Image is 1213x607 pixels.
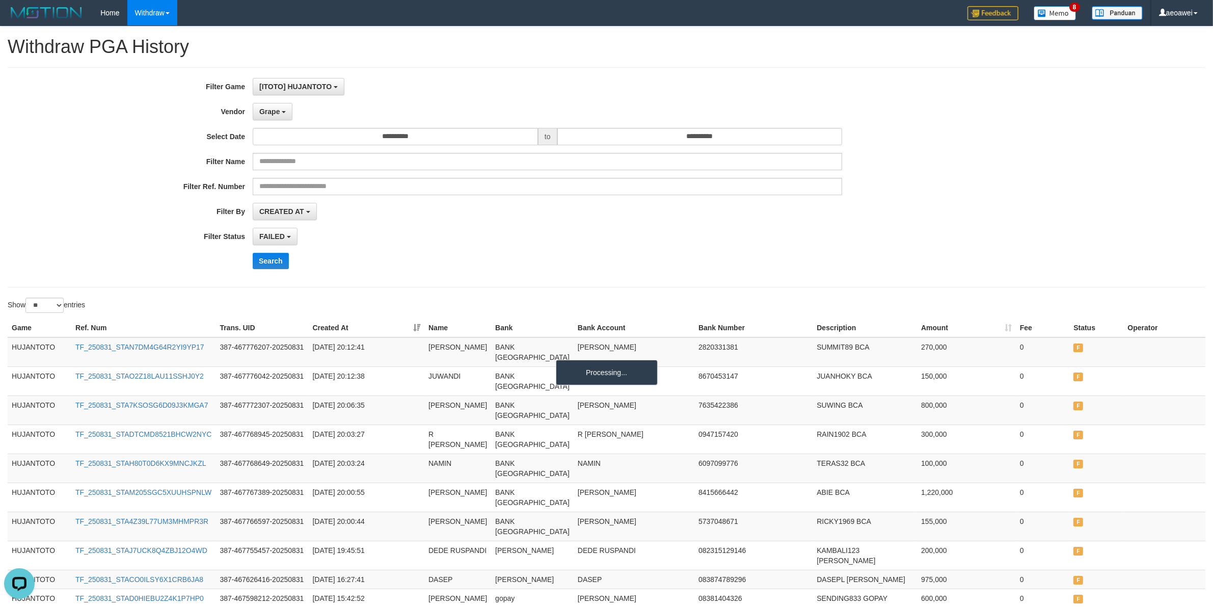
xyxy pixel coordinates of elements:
[813,395,917,425] td: SUWING BCA
[75,546,207,555] a: TF_250831_STAJ7UCK8Q4ZBJ12O4WD
[424,395,491,425] td: [PERSON_NAME]
[1073,576,1083,585] span: FAILED
[75,488,211,496] a: TF_250831_STAM205SGC5XUUHSPNLW
[309,570,425,589] td: [DATE] 16:27:41
[259,207,304,216] span: CREATED AT
[25,298,64,313] select: Showentries
[309,319,425,337] th: Created At: activate to sort column ascending
[538,128,557,145] span: to
[215,454,308,483] td: 387-467768649-20250831
[917,337,1016,367] td: 270,000
[917,425,1016,454] td: 300,000
[917,570,1016,589] td: 975,000
[1124,319,1205,337] th: Operator
[215,512,308,541] td: 387-467766597-20250831
[8,298,85,313] label: Show entries
[1016,483,1069,512] td: 0
[215,395,308,425] td: 387-467772307-20250831
[694,454,813,483] td: 6097099776
[424,570,491,589] td: DASEP
[813,366,917,395] td: JUANHOKY BCA
[8,454,71,483] td: HUJANTOTO
[491,319,574,337] th: Bank
[253,78,344,95] button: [ITOTO] HUJANTOTO
[813,454,917,483] td: TERAS32 BCA
[491,425,574,454] td: BANK [GEOGRAPHIC_DATA]
[917,483,1016,512] td: 1,220,000
[215,570,308,589] td: 387-467626416-20250831
[8,395,71,425] td: HUJANTOTO
[1069,3,1080,12] span: 8
[8,541,71,570] td: HUJANTOTO
[8,483,71,512] td: HUJANTOTO
[491,541,574,570] td: [PERSON_NAME]
[574,570,694,589] td: DASEP
[694,570,813,589] td: 083874789296
[309,395,425,425] td: [DATE] 20:06:35
[309,337,425,367] td: [DATE] 20:12:41
[1016,541,1069,570] td: 0
[813,541,917,570] td: KAMBALI123 [PERSON_NAME]
[694,512,813,541] td: 5737048671
[574,425,694,454] td: R [PERSON_NAME]
[917,319,1016,337] th: Amount: activate to sort column ascending
[1092,6,1143,20] img: panduan.png
[1073,431,1083,439] span: FAILED
[917,512,1016,541] td: 155,000
[424,541,491,570] td: DEDE RUSPANDI
[215,483,308,512] td: 387-467767389-20250831
[1069,319,1123,337] th: Status
[75,575,203,584] a: TF_250831_STACO0ILSY6X1CRB6JA8
[253,253,289,269] button: Search
[309,541,425,570] td: [DATE] 19:45:51
[813,319,917,337] th: Description
[813,337,917,367] td: SUMMIT89 BCA
[1034,6,1076,20] img: Button%20Memo.svg
[694,366,813,395] td: 8670453147
[424,337,491,367] td: [PERSON_NAME]
[8,37,1205,57] h1: Withdraw PGA History
[424,319,491,337] th: Name
[694,395,813,425] td: 7635422386
[75,517,208,525] a: TF_250831_STA4Z39L77UM3MHMPR3R
[253,103,292,120] button: Grape
[1016,366,1069,395] td: 0
[574,541,694,570] td: DEDE RUSPANDI
[694,425,813,454] td: 0947157420
[424,425,491,454] td: R [PERSON_NAME]
[75,401,208,409] a: TF_250831_STA7KSOSG6D09J3KMGA7
[259,83,332,91] span: [ITOTO] HUJANTOTO
[8,5,85,20] img: MOTION_logo.png
[1016,425,1069,454] td: 0
[8,366,71,395] td: HUJANTOTO
[917,541,1016,570] td: 200,000
[967,6,1018,20] img: Feedback.jpg
[694,337,813,367] td: 2820331381
[4,4,35,35] button: Open LiveChat chat widget
[917,366,1016,395] td: 150,000
[574,454,694,483] td: NAMIN
[1073,402,1083,410] span: FAILED
[813,512,917,541] td: RICKY1969 BCA
[694,319,813,337] th: Bank Number
[75,343,204,351] a: TF_250831_STAN7DM4G64R2YI9YP17
[694,541,813,570] td: 082315129146
[424,366,491,395] td: JUWANDI
[556,360,658,385] div: Processing...
[574,483,694,512] td: [PERSON_NAME]
[1073,547,1083,556] span: FAILED
[574,337,694,367] td: [PERSON_NAME]
[215,366,308,395] td: 387-467776042-20250831
[309,512,425,541] td: [DATE] 20:00:44
[1016,512,1069,541] td: 0
[75,594,204,602] a: TF_250831_STAD0HIEBU2Z4K1P7HP0
[574,512,694,541] td: [PERSON_NAME]
[491,454,574,483] td: BANK [GEOGRAPHIC_DATA]
[75,372,204,380] a: TF_250831_STAO2Z18LAU11SSHJ0Y2
[424,483,491,512] td: [PERSON_NAME]
[574,395,694,425] td: [PERSON_NAME]
[574,319,694,337] th: Bank Account
[491,366,574,395] td: BANK [GEOGRAPHIC_DATA]
[1073,489,1083,497] span: FAILED
[8,337,71,367] td: HUJANTOTO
